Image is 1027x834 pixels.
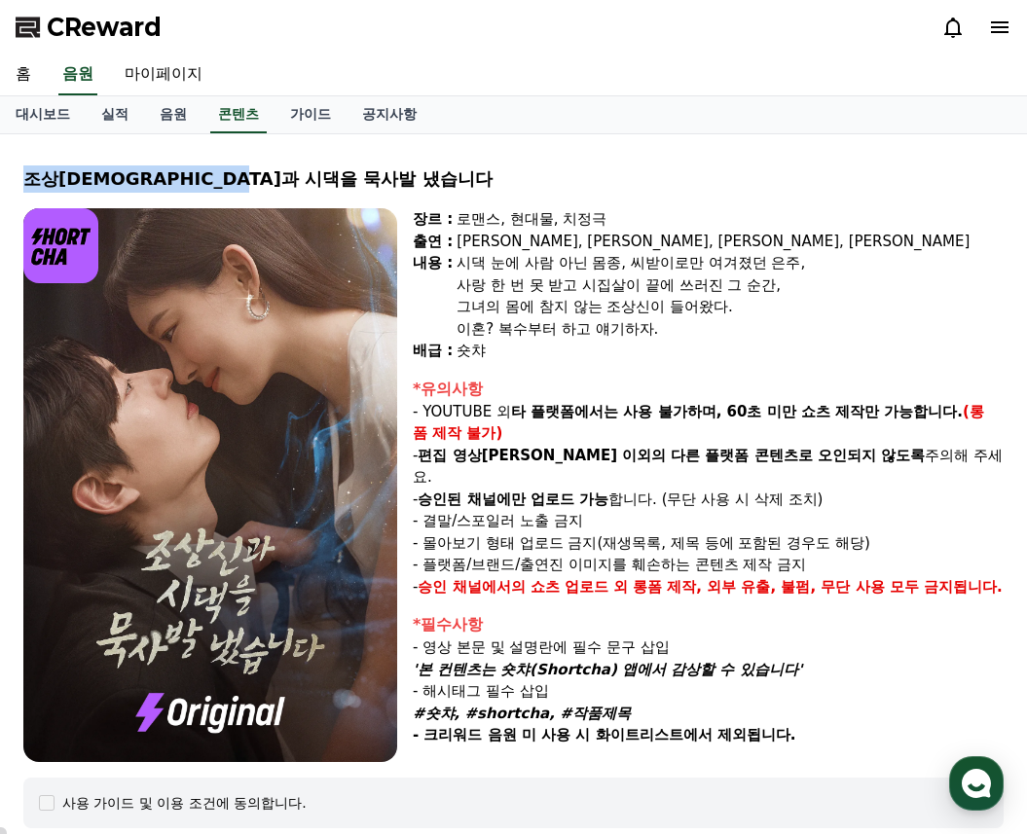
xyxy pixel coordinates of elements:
img: logo [23,208,98,283]
div: *유의사항 [413,378,1004,401]
p: - 해시태그 필수 삽입 [413,680,1004,703]
p: - [413,576,1004,598]
em: #숏챠, #shortcha, #작품제목 [413,705,631,722]
div: 출연 : [413,231,453,253]
div: [PERSON_NAME], [PERSON_NAME], [PERSON_NAME], [PERSON_NAME] [457,231,1004,253]
p: - 합니다. (무단 사용 시 삭제 조치) [413,489,1004,511]
span: 홈 [61,646,73,662]
strong: 편집 영상[PERSON_NAME] 이외의 [418,447,666,464]
p: - 플랫폼/브랜드/출연진 이미지를 훼손하는 콘텐츠 제작 금지 [413,554,1004,576]
div: 배급 : [413,340,453,362]
div: 조상[DEMOGRAPHIC_DATA]과 시댁을 묵사발 냈습니다 [23,165,1004,193]
p: - YOUTUBE 외 [413,401,1004,445]
strong: - 크리워드 음원 미 사용 시 화이트리스트에서 제외됩니다. [413,726,795,743]
div: 로맨스, 현대물, 치정극 [457,208,1004,231]
img: video [23,208,397,762]
p: - 주의해 주세요. [413,445,1004,489]
div: 사용 가이드 및 이용 조건에 동의합니다. [62,793,307,813]
div: 장르 : [413,208,453,231]
a: 공지사항 [347,96,432,133]
a: 설정 [251,617,374,666]
div: 숏챠 [457,340,1004,362]
strong: 승인된 채널에만 업로드 가능 [418,490,608,508]
a: 음원 [144,96,202,133]
div: 사랑 한 번 못 받고 시집살이 끝에 쓰러진 그 순간, [457,274,1004,297]
span: 설정 [301,646,324,662]
a: 음원 [58,54,97,95]
div: 내용 : [413,252,453,340]
strong: 타 플랫폼에서는 사용 불가하며, 60초 미만 쇼츠 제작만 가능합니다. [511,403,963,420]
a: 가이드 [275,96,347,133]
strong: 다른 플랫폼 콘텐츠로 오인되지 않도록 [671,447,925,464]
a: 실적 [86,96,144,133]
a: CReward [16,12,162,43]
p: - 결말/스포일러 노출 금지 [413,510,1004,532]
a: 홈 [6,617,128,666]
a: 콘텐츠 [210,96,267,133]
p: - 몰아보기 형태 업로드 금지(재생목록, 제목 등에 포함된 경우도 해당) [413,532,1004,555]
div: 이혼? 복수부터 하고 얘기하자. [457,318,1004,341]
div: 그녀의 몸에 참지 않는 조상신이 들어왔다. [457,296,1004,318]
span: 대화 [178,647,202,663]
span: CReward [47,12,162,43]
a: 마이페이지 [109,54,218,95]
p: - 영상 본문 및 설명란에 필수 문구 삽입 [413,636,1004,659]
strong: 롱폼 제작, 외부 유출, 불펌, 무단 사용 모두 금지됩니다. [633,578,1003,596]
strong: 승인 채널에서의 쇼츠 업로드 외 [418,578,628,596]
div: 시댁 눈에 사람 아닌 몸종, 씨받이로만 여겨졌던 은주, [457,252,1004,274]
a: 대화 [128,617,251,666]
em: '본 컨텐츠는 숏챠(Shortcha) 앱에서 감상할 수 있습니다' [413,661,802,678]
div: *필수사항 [413,613,1004,636]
